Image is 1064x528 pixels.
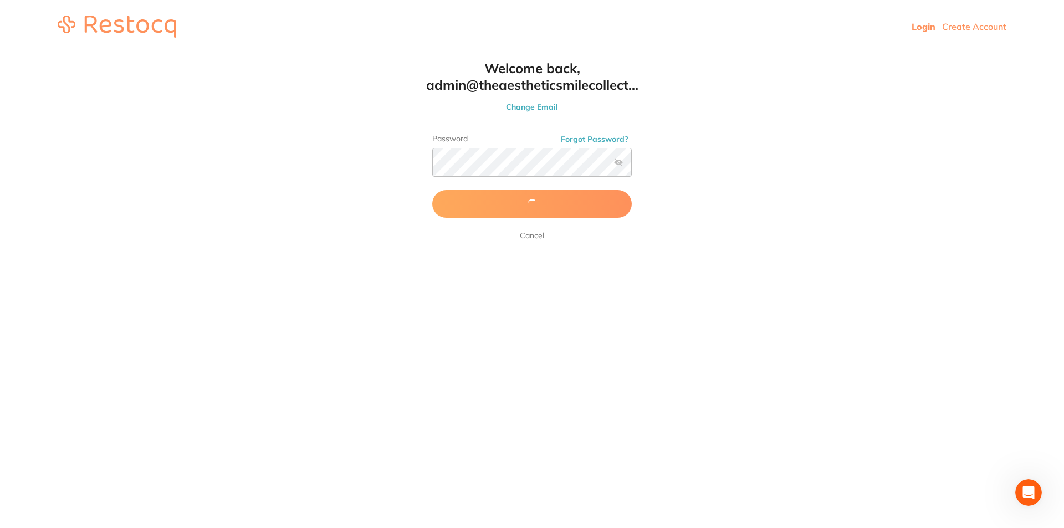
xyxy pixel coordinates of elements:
[58,16,176,38] img: restocq_logo.svg
[410,102,654,112] button: Change Email
[410,60,654,93] h1: Welcome back, admin@theaestheticsmilecollect...
[1015,479,1042,506] iframe: Intercom live chat
[557,134,632,144] button: Forgot Password?
[432,134,632,143] label: Password
[942,21,1006,32] a: Create Account
[912,21,935,32] a: Login
[518,229,546,242] a: Cancel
